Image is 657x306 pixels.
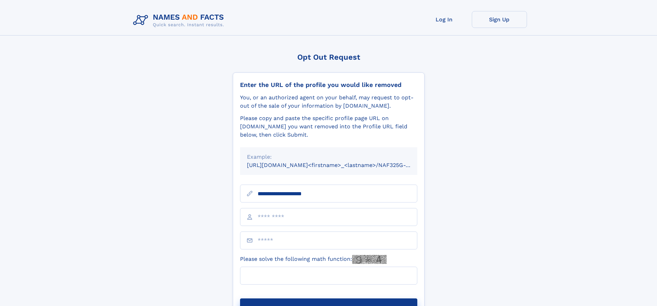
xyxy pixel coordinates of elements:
img: Logo Names and Facts [130,11,230,30]
small: [URL][DOMAIN_NAME]<firstname>_<lastname>/NAF325G-xxxxxxxx [247,162,430,168]
a: Sign Up [472,11,527,28]
a: Log In [417,11,472,28]
label: Please solve the following math function: [240,255,387,264]
div: You, or an authorized agent on your behalf, may request to opt-out of the sale of your informatio... [240,93,417,110]
div: Enter the URL of the profile you would like removed [240,81,417,89]
div: Please copy and paste the specific profile page URL on [DOMAIN_NAME] you want removed into the Pr... [240,114,417,139]
div: Example: [247,153,410,161]
div: Opt Out Request [233,53,425,61]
